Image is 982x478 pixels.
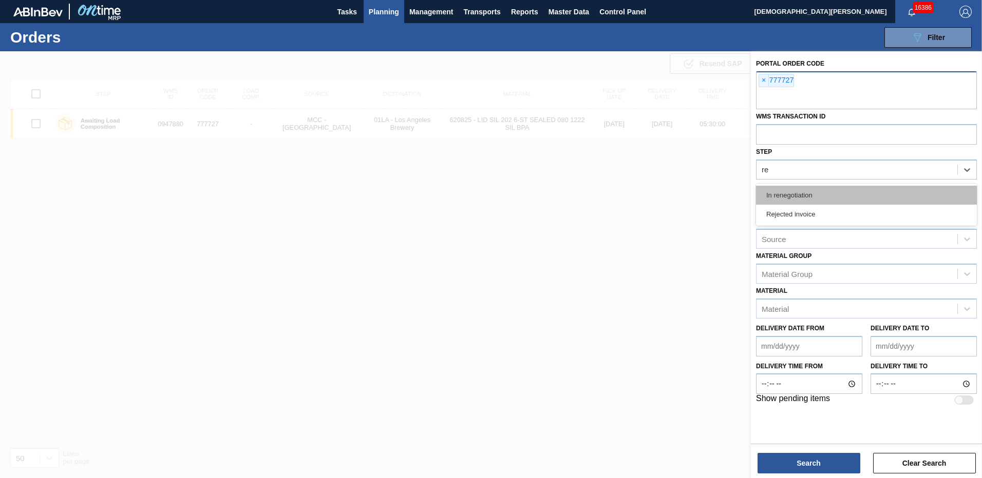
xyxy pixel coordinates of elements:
[756,325,824,332] label: Delivery Date from
[756,205,977,224] div: Rejected invoice
[762,235,786,244] div: Source
[756,113,825,120] label: WMS Transaction ID
[13,7,63,16] img: TNhmsLtSVTkK8tSr43FrP2fwEKptu5GPRR3wAAAABJRU5ErkJggg==
[762,304,789,313] div: Material
[884,27,972,48] button: Filter
[756,148,772,155] label: Step
[756,186,977,205] div: In renegotiation
[599,6,646,18] span: Control Panel
[10,31,164,43] h1: Orders
[756,60,824,67] label: Portal Order Code
[369,6,399,18] span: Planning
[756,252,811,260] label: Material Group
[759,74,794,87] div: 777727
[871,325,929,332] label: Delivery Date to
[336,6,358,18] span: Tasks
[895,5,928,19] button: Notifications
[409,6,454,18] span: Management
[762,269,813,278] div: Material Group
[871,336,977,356] input: mm/dd/yyyy
[913,2,934,13] span: 16386
[511,6,538,18] span: Reports
[759,74,769,87] span: ×
[756,359,862,374] label: Delivery time from
[756,183,782,190] label: Source
[756,287,787,294] label: Material
[871,359,977,374] label: Delivery time to
[464,6,501,18] span: Transports
[549,6,589,18] span: Master Data
[756,394,830,406] label: Show pending items
[928,33,945,42] span: Filter
[959,6,972,18] img: Logout
[756,336,862,356] input: mm/dd/yyyy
